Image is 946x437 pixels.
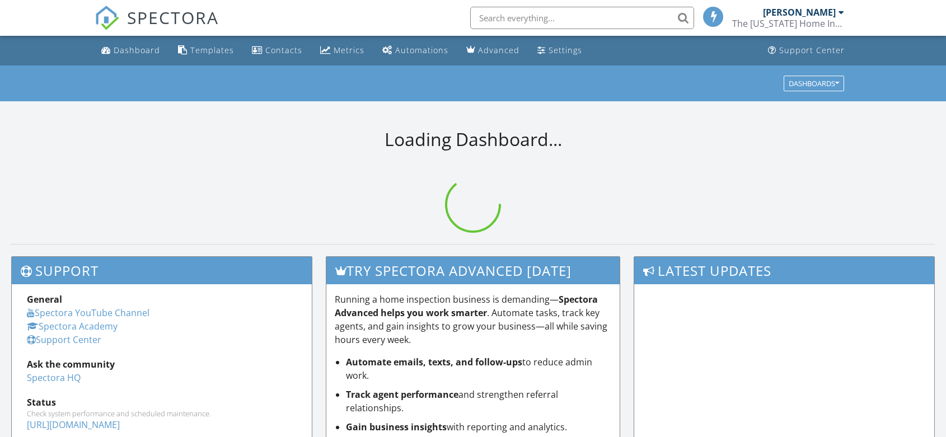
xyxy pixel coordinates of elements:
[190,45,234,55] div: Templates
[533,40,587,61] a: Settings
[95,15,219,39] a: SPECTORA
[346,388,611,415] li: and strengthen referral relationships.
[378,40,453,61] a: Automations (Basic)
[346,420,611,434] li: with reporting and analytics.
[114,45,160,55] div: Dashboard
[634,257,934,284] h3: Latest Updates
[789,79,839,87] div: Dashboards
[95,6,119,30] img: The Best Home Inspection Software - Spectora
[784,76,844,91] button: Dashboards
[335,293,598,319] strong: Spectora Advanced helps you work smarter
[27,293,62,306] strong: General
[27,358,297,371] div: Ask the community
[334,45,364,55] div: Metrics
[346,388,458,401] strong: Track agent performance
[27,419,120,431] a: [URL][DOMAIN_NAME]
[346,356,522,368] strong: Automate emails, texts, and follow-ups
[27,372,81,384] a: Spectora HQ
[549,45,582,55] div: Settings
[12,257,312,284] h3: Support
[763,7,836,18] div: [PERSON_NAME]
[478,45,519,55] div: Advanced
[779,45,845,55] div: Support Center
[27,307,149,319] a: Spectora YouTube Channel
[346,355,611,382] li: to reduce admin work.
[395,45,448,55] div: Automations
[127,6,219,29] span: SPECTORA
[764,40,849,61] a: Support Center
[470,7,694,29] input: Search everything...
[27,320,118,332] a: Spectora Academy
[462,40,524,61] a: Advanced
[27,409,297,418] div: Check system performance and scheduled maintenance.
[247,40,307,61] a: Contacts
[97,40,165,61] a: Dashboard
[27,333,101,346] a: Support Center
[732,18,844,29] div: The Vermont Home Inspection Company LLC
[335,293,611,346] p: Running a home inspection business is demanding— . Automate tasks, track key agents, and gain ins...
[316,40,369,61] a: Metrics
[265,45,302,55] div: Contacts
[346,421,447,433] strong: Gain business insights
[174,40,238,61] a: Templates
[27,396,297,409] div: Status
[326,257,620,284] h3: Try spectora advanced [DATE]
